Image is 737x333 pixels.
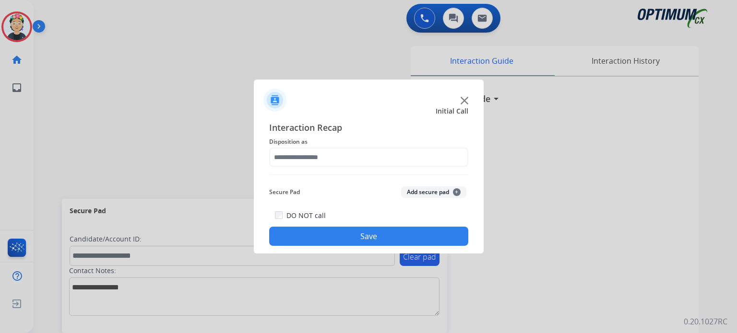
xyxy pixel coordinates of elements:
[436,106,468,116] span: Initial Call
[269,186,300,198] span: Secure Pad
[269,121,468,136] span: Interaction Recap
[453,188,461,196] span: +
[286,211,326,220] label: DO NOT call
[401,186,466,198] button: Add secure pad+
[269,136,468,148] span: Disposition as
[269,227,468,246] button: Save
[263,89,286,112] img: contactIcon
[684,316,727,327] p: 0.20.1027RC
